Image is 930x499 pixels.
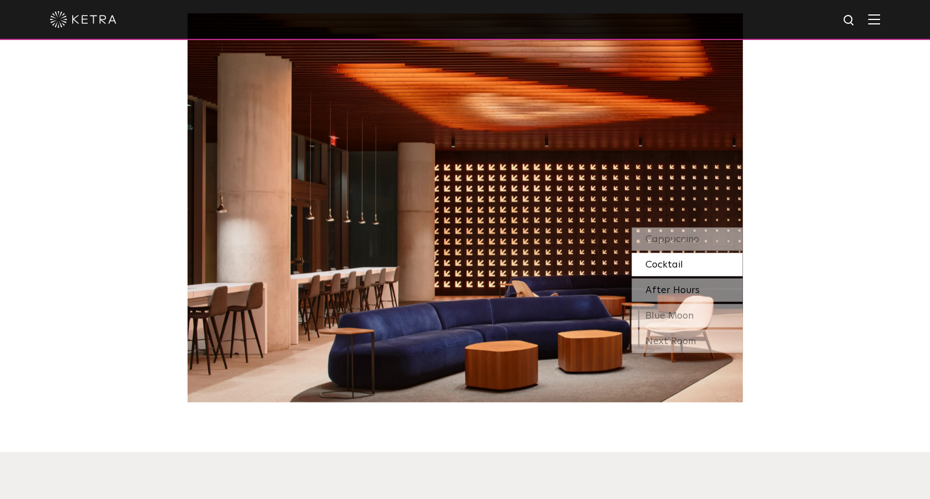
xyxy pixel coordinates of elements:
[645,234,699,244] span: Cappuccino
[645,310,694,320] span: Blue Moon
[645,285,700,295] span: After Hours
[188,13,742,402] img: SS_SXSW_Desktop_Warm
[645,259,683,269] span: Cocktail
[842,14,856,28] img: search icon
[50,11,117,28] img: ketra-logo-2019-white
[868,14,880,24] img: Hamburger%20Nav.svg
[631,329,742,352] div: Next Room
